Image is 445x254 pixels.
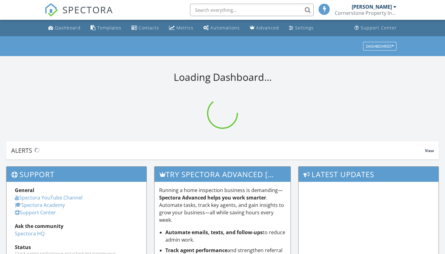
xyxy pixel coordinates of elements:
[176,25,193,31] div: Metrics
[165,229,263,236] strong: Automate emails, texts, and follow-ups
[366,44,394,48] div: Dashboards
[295,25,314,31] div: Settings
[44,8,113,21] a: SPECTORA
[139,25,159,31] div: Contacts
[97,25,121,31] div: Templates
[256,25,279,31] div: Advanced
[201,22,242,34] a: Automations (Basic)
[44,3,58,17] img: The Best Home Inspection Software - Spectora
[88,22,124,34] a: Templates
[15,209,56,216] a: Support Center
[15,243,138,251] div: Status
[15,202,65,208] a: Spectora Academy
[363,42,396,50] button: Dashboards
[352,22,399,34] a: Support Center
[361,25,397,31] div: Support Center
[190,4,314,16] input: Search everything...
[335,10,396,16] div: Cornerstone Property Inspections, LLC
[46,22,83,34] a: Dashboard
[165,247,227,254] strong: Track agent performance
[165,229,286,243] li: to reduce admin work.
[167,22,196,34] a: Metrics
[286,22,316,34] a: Settings
[247,22,282,34] a: Advanced
[62,3,113,16] span: SPECTORA
[155,167,291,182] h3: Try spectora advanced [DATE]
[210,25,240,31] div: Automations
[299,167,439,182] h3: Latest Updates
[15,222,138,230] div: Ask the community
[159,186,286,224] p: Running a home inspection business is demanding— . Automate tasks, track key agents, and gain ins...
[425,148,434,153] span: View
[15,194,83,201] a: Spectora YouTube Channel
[6,167,146,182] h3: Support
[15,187,34,194] strong: General
[55,25,81,31] div: Dashboard
[15,230,44,237] a: Spectora HQ
[129,22,162,34] a: Contacts
[352,4,392,10] div: [PERSON_NAME]
[159,194,266,201] strong: Spectora Advanced helps you work smarter
[11,146,425,155] div: Alerts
